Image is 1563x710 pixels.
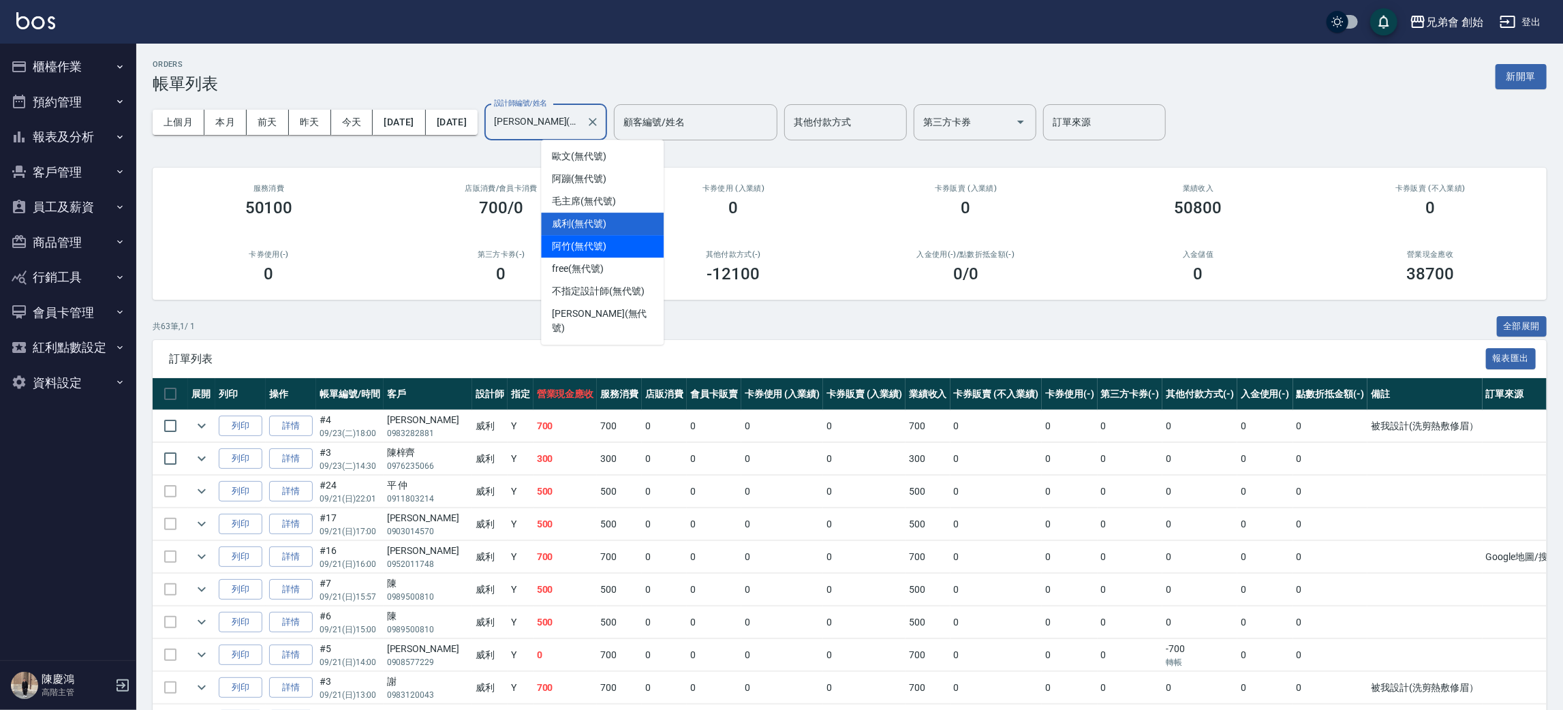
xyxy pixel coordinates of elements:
td: 500 [533,476,598,508]
button: 列印 [219,416,262,437]
div: 平 仲 [387,478,469,493]
button: 商品管理 [5,225,131,260]
td: 0 [1293,476,1368,508]
td: 0 [1162,606,1237,638]
td: 威利 [472,574,508,606]
th: 帳單編號/時間 [316,378,384,410]
td: Y [508,508,533,540]
th: 操作 [266,378,316,410]
h3: 50800 [1175,198,1222,217]
td: 0 [950,508,1042,540]
td: 500 [533,606,598,638]
h3: 0 [264,264,274,283]
div: [PERSON_NAME] [387,413,469,427]
td: 被我設計(洗剪熱敷修眉） [1367,672,1482,704]
td: 700 [906,672,950,704]
th: 卡券使用 (入業績) [741,378,824,410]
button: 報表及分析 [5,119,131,155]
th: 卡券販賣 (不入業績) [950,378,1042,410]
button: 列印 [219,448,262,469]
td: 0 [1098,541,1163,573]
p: 0983120043 [387,689,469,701]
td: 0 [823,639,906,671]
p: 0911803214 [387,493,469,505]
button: 上個月 [153,110,204,135]
td: 0 [687,574,741,606]
td: 0 [741,606,824,638]
img: Logo [16,12,55,29]
span: 阿竹 (無代號) [552,239,606,253]
p: 轉帳 [1166,656,1234,668]
h2: 卡券使用(-) [169,250,369,259]
td: 0 [687,410,741,442]
td: 0 [1098,574,1163,606]
h3: 38700 [1407,264,1455,283]
button: 櫃檯作業 [5,49,131,84]
th: 第三方卡券(-) [1098,378,1163,410]
button: 前天 [247,110,289,135]
td: 0 [950,574,1042,606]
div: [PERSON_NAME] [387,544,469,558]
td: 0 [1293,410,1368,442]
button: 新開單 [1496,64,1547,89]
td: #4 [316,410,384,442]
span: 歐文 (無代號) [552,149,606,164]
td: 0 [1042,639,1098,671]
td: 0 [642,443,687,475]
a: 詳情 [269,546,313,568]
td: 0 [687,476,741,508]
button: expand row [191,546,212,567]
p: 09/23 (二) 14:30 [320,460,380,472]
button: 兄弟會 創始 [1404,8,1489,36]
td: 0 [823,476,906,508]
td: #24 [316,476,384,508]
td: 700 [906,639,950,671]
td: 0 [687,672,741,704]
h3: 50100 [245,198,293,217]
button: expand row [191,514,212,534]
td: 700 [533,410,598,442]
td: 0 [642,508,687,540]
td: 0 [1162,476,1237,508]
button: expand row [191,448,212,469]
td: 0 [823,574,906,606]
td: Y [508,410,533,442]
th: 入金使用(-) [1237,378,1293,410]
td: 0 [1098,606,1163,638]
td: 500 [597,606,642,638]
button: expand row [191,645,212,665]
th: 展開 [188,378,215,410]
button: 會員卡管理 [5,295,131,330]
td: 威利 [472,443,508,475]
td: 0 [1293,508,1368,540]
p: 0903014570 [387,525,469,538]
td: 0 [950,410,1042,442]
td: 0 [1098,508,1163,540]
button: 昨天 [289,110,331,135]
th: 備註 [1367,378,1482,410]
td: 0 [1293,606,1368,638]
button: 列印 [219,612,262,633]
button: expand row [191,481,212,501]
td: 500 [597,476,642,508]
span: 毛主席 (無代號) [552,194,616,209]
td: 0 [642,574,687,606]
p: 0989500810 [387,591,469,603]
button: [DATE] [426,110,478,135]
td: 0 [1162,672,1237,704]
td: 700 [597,672,642,704]
h3: 0 [497,264,506,283]
h2: ORDERS [153,60,218,69]
td: 0 [1293,443,1368,475]
td: 700 [597,410,642,442]
th: 會員卡販賣 [687,378,741,410]
p: 09/21 (日) 13:00 [320,689,380,701]
td: Y [508,541,533,573]
h2: 卡券販賣 (不入業績) [1331,184,1530,193]
td: 0 [1237,672,1293,704]
h2: 卡券販賣 (入業績) [866,184,1066,193]
p: 09/23 (二) 18:00 [320,427,380,439]
div: [PERSON_NAME] [387,511,469,525]
p: 09/21 (日) 15:00 [320,623,380,636]
button: expand row [191,612,212,632]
